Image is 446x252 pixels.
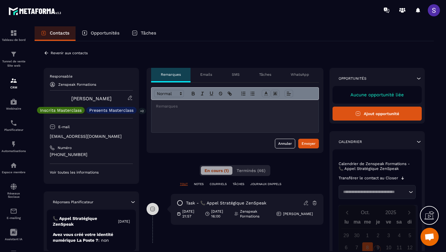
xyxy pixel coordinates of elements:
p: Transférer le contact au Closer [339,176,398,181]
span: En cours (1) [204,168,229,173]
p: Tâches [259,72,271,77]
p: Avez vous créé votre identité numérique La Poste ? [53,232,130,243]
a: formationformationTableau de bord [2,25,26,46]
p: Opportunités [339,76,367,81]
a: formationformationTunnel de vente Site web [2,46,26,72]
img: email [10,207,17,215]
img: formation [10,51,17,58]
img: automations [10,162,17,169]
a: Opportunités [76,26,126,41]
p: +2 [138,108,146,114]
p: task - 📞 Appel Stratégique ZenSpeak [186,200,266,206]
p: Voir toutes les informations [50,170,133,175]
button: Ajout opportunité [333,107,422,121]
p: Opportunités [91,30,120,36]
span: Terminés (46) [237,168,265,173]
span: : non [98,238,109,243]
p: Planificateur [2,128,26,131]
p: Responsable [50,74,133,79]
p: E-mailing [2,216,26,220]
img: automations [10,141,17,148]
p: SMS [232,72,240,77]
button: Terminés (46) [233,166,269,175]
img: formation [10,29,17,37]
input: Search for option [341,189,407,195]
button: Envoyer [298,139,319,148]
img: formation [10,77,17,84]
p: Réseaux Sociaux [2,192,26,198]
p: Zenspeak Formations [58,82,96,87]
p: NOTES [194,182,204,186]
img: automations [10,98,17,105]
p: Zenspeak Formations [240,209,272,219]
p: [DATE] 16:00 [211,209,229,219]
p: Numéro [58,145,72,150]
div: Search for option [339,185,416,199]
a: formationformationCRM [2,72,26,94]
p: Automatisations [2,149,26,153]
p: E-mail [58,124,70,129]
p: Presents Masterclass [89,108,133,112]
button: Annuler [275,139,295,148]
p: [EMAIL_ADDRESS][DOMAIN_NAME] [50,134,133,139]
p: Tâches [141,30,156,36]
p: [PHONE_NUMBER] [50,152,133,157]
p: Tunnel de vente Site web [2,59,26,68]
p: Calendrier [339,139,362,144]
p: 📞 Appel Stratégique ZenSpeak [53,216,118,227]
a: emailemailE-mailing [2,203,26,224]
div: Ouvrir le chat [421,228,439,246]
a: automationsautomationsAutomatisations [2,136,26,157]
p: CRM [2,86,26,89]
button: En cours (1) [201,166,232,175]
p: Contacts [50,30,69,36]
p: Revenir aux contacts [51,51,88,55]
p: Réponses Planificateur [53,200,93,204]
p: Calendrier de Zenspeak Formations - 📞 Appel Stratégique ZenSpeak [339,161,416,171]
p: Tableau de bord [2,38,26,41]
img: scheduler [10,119,17,127]
p: JOURNAUX D'APPELS [250,182,281,186]
img: logo [8,5,63,17]
p: Inscrits Masterclass [40,108,82,112]
a: Tâches [126,26,162,41]
a: social-networksocial-networkRéseaux Sociaux [2,178,26,203]
p: Aucune opportunité liée [339,92,416,98]
p: WhatsApp [291,72,309,77]
a: automationsautomationsWebinaire [2,94,26,115]
div: Envoyer [302,141,316,147]
p: Webinaire [2,107,26,110]
p: Assistant IA [2,237,26,241]
p: TOUT [180,182,188,186]
p: Espace membre [2,171,26,174]
a: Assistant IA [2,224,26,245]
img: social-network [10,183,17,190]
p: TÂCHES [233,182,244,186]
p: [PERSON_NAME] [283,211,313,216]
a: Contacts [35,26,76,41]
p: Remarques [161,72,181,77]
p: Emails [200,72,212,77]
p: [DATE] 21:57 [182,209,201,219]
p: [DATE] [118,219,130,224]
p: COURRIELS [210,182,227,186]
a: schedulerschedulerPlanificateur [2,115,26,136]
a: automationsautomationsEspace membre [2,157,26,178]
a: [PERSON_NAME] [71,96,112,101]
